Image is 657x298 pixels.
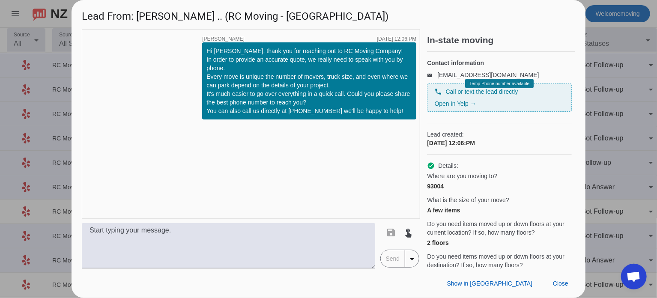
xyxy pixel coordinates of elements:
[427,238,572,247] div: 2 floors
[440,276,539,291] button: Show in [GEOGRAPHIC_DATA]
[469,81,529,86] span: Temp Phone number available
[427,59,572,67] h4: Contact information
[546,276,575,291] button: Close
[434,88,442,95] mat-icon: phone
[447,280,532,287] span: Show in [GEOGRAPHIC_DATA]
[553,280,568,287] span: Close
[437,72,539,78] a: [EMAIL_ADDRESS][DOMAIN_NAME]
[427,139,572,147] div: [DATE] 12:06:PM
[427,182,572,191] div: 93004
[427,36,575,45] h2: In-state moving
[427,73,437,77] mat-icon: email
[427,162,435,170] mat-icon: check_circle
[427,252,572,269] span: Do you need items moved up or down floors at your destination? If so, how many floors?
[403,227,414,238] mat-icon: touch_app
[621,264,647,289] div: Open chat
[427,196,509,204] span: What is the size of your move?
[407,254,417,264] mat-icon: arrow_drop_down
[427,220,572,237] span: Do you need items moved up or down floors at your current location? If so, how many floors?
[434,100,476,107] a: Open in Yelp →
[427,130,572,139] span: Lead created:
[206,47,412,115] div: Hi [PERSON_NAME], thank you for reaching out to RC Moving Company! In order to provide an accurat...
[445,87,518,96] span: Call or text the lead directly
[427,206,572,215] div: A few items
[427,172,497,180] span: Where are you moving to?
[202,36,245,42] span: [PERSON_NAME]
[377,36,416,42] div: [DATE] 12:06:PM
[438,161,458,170] span: Details:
